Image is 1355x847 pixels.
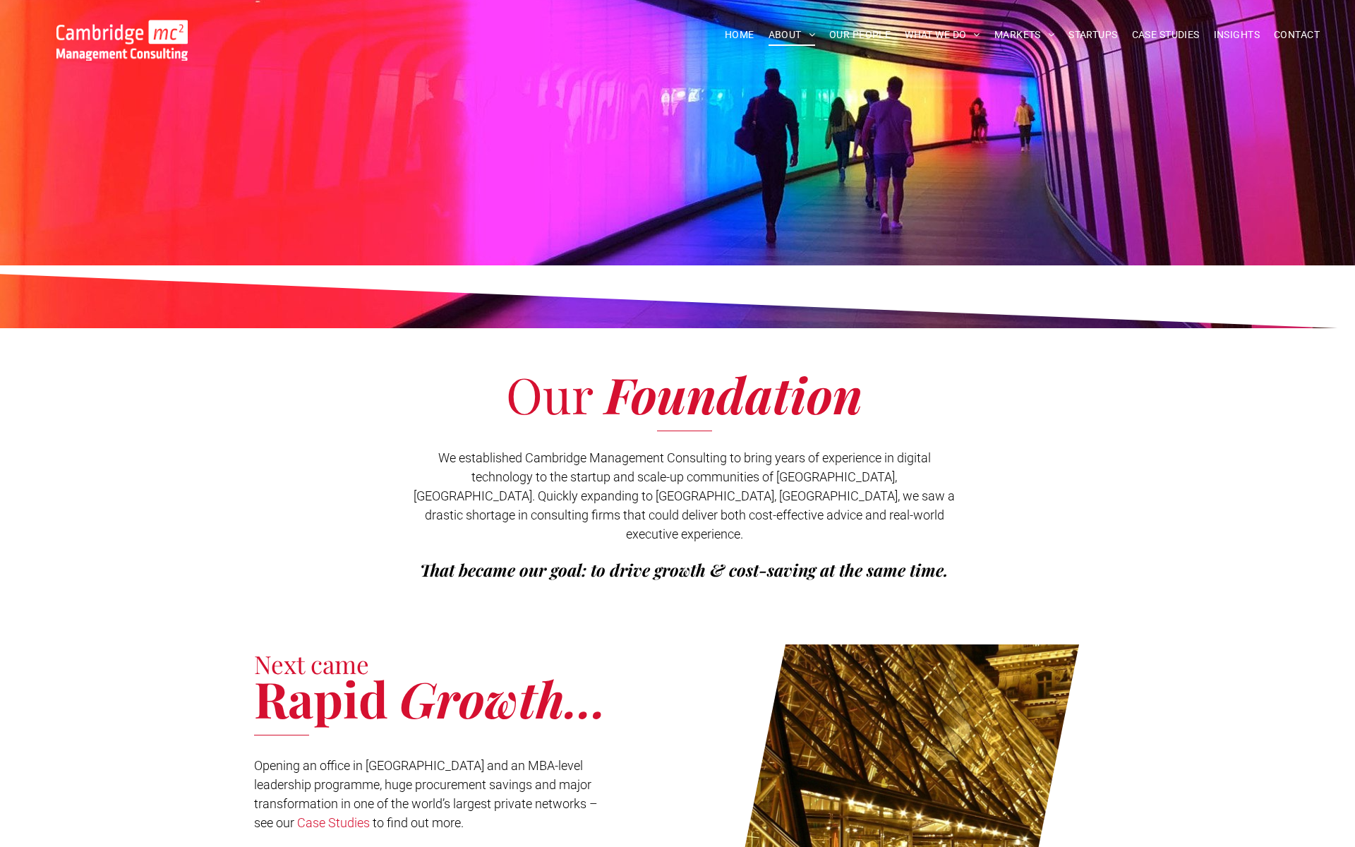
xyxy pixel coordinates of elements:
a: ABOUT [761,24,823,46]
span: Our [506,361,593,427]
a: HOME [718,24,761,46]
a: Case Studies [297,815,370,830]
a: CONTACT [1267,24,1327,46]
span: to find out more. [373,815,464,830]
span: Next came [254,647,369,680]
span: We established Cambridge Management Consulting to bring years of experience in digital technology... [414,450,955,541]
span: Rapid [254,665,388,731]
a: STARTUPS [1061,24,1124,46]
a: INSIGHTS [1207,24,1267,46]
a: CASE STUDIES [1125,24,1207,46]
span: Foundation [605,361,862,427]
span: Growth... [399,665,607,731]
span: Opening an office in [GEOGRAPHIC_DATA] and an MBA-level leadership programme, huge procurement sa... [254,758,598,830]
a: WHAT WE DO [898,24,987,46]
img: Go to Homepage [56,20,188,61]
a: MARKETS [987,24,1061,46]
span: That became our goal: to drive growth & cost-saving at the same time. [420,558,948,581]
a: OUR PEOPLE [822,24,898,46]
